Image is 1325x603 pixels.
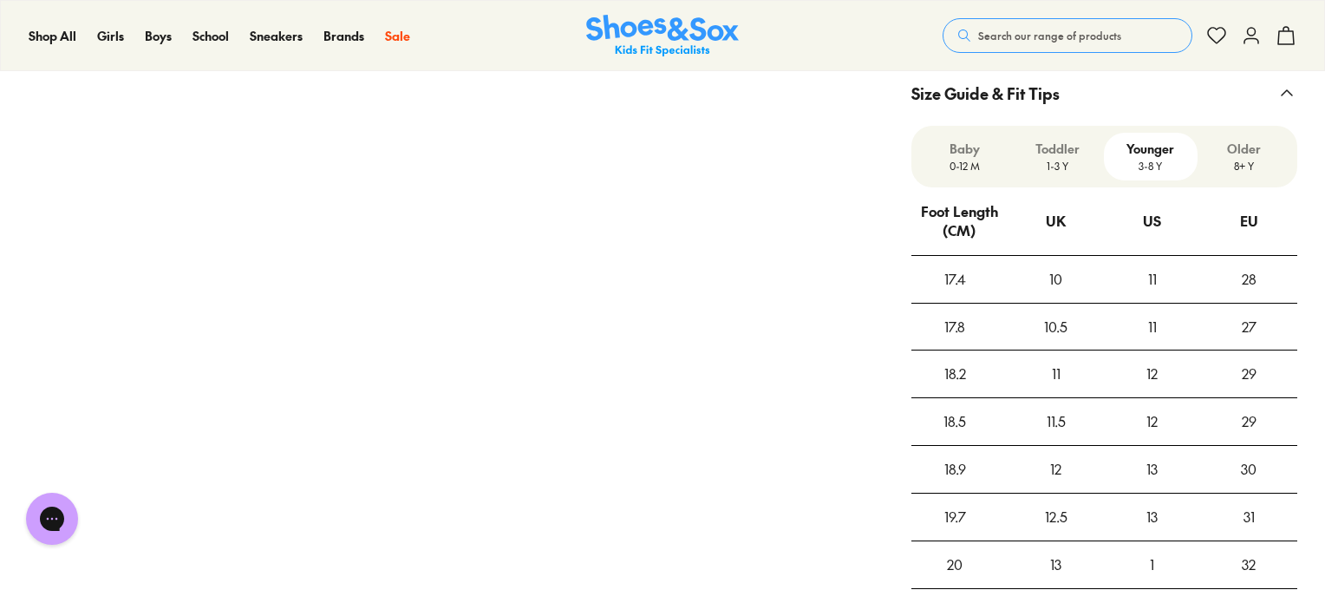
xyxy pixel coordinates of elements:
div: 28 [1201,256,1297,303]
button: Size Guide & Fit Tips [884,61,1325,126]
div: 11 [1008,351,1104,397]
p: 1-3 Y [1018,158,1097,174]
div: 13 [1104,446,1200,493]
div: 27 [1201,304,1297,351]
p: Older [1204,140,1283,158]
div: 32 [1201,541,1297,588]
div: 17.8 [911,304,999,351]
div: 13 [1104,494,1200,541]
div: 18.2 [911,351,999,397]
div: 11 [1104,304,1200,351]
span: Size Guide & Fit Tips [911,68,1060,119]
iframe: Gorgias live chat messenger [17,487,87,551]
div: 19.7 [911,494,999,541]
div: 1 [1104,541,1200,588]
div: 29 [1201,351,1297,397]
span: Girls [97,27,124,44]
div: US [1143,198,1161,245]
img: SNS_Logo_Responsive.svg [586,15,739,57]
span: Shop All [29,27,76,44]
a: School [193,27,229,45]
div: 20 [911,541,999,588]
div: EU [1240,198,1258,245]
p: 0-12 M [925,158,1004,174]
div: 30 [1201,446,1297,493]
div: UK [1046,198,1066,245]
a: Brands [323,27,364,45]
div: Foot Length (CM) [912,188,1007,254]
div: 18.9 [911,446,999,493]
div: 10.5 [1008,304,1104,351]
a: Shoes & Sox [586,15,739,57]
span: Search our range of products [978,28,1121,43]
p: 8+ Y [1204,158,1283,174]
p: 3-8 Y [1111,158,1190,174]
a: Sneakers [250,27,303,45]
p: Baby [925,140,1004,158]
div: 13 [1008,541,1104,588]
div: 17.4 [911,256,999,303]
div: 31 [1201,494,1297,541]
div: 12.5 [1008,494,1104,541]
div: 12 [1104,398,1200,445]
div: 12 [1104,351,1200,397]
a: Boys [145,27,172,45]
button: Search our range of products [943,18,1192,53]
span: Brands [323,27,364,44]
span: Boys [145,27,172,44]
div: 11 [1104,256,1200,303]
div: 12 [1008,446,1104,493]
a: Sale [385,27,410,45]
a: Girls [97,27,124,45]
div: 18.5 [911,398,999,445]
a: Shop All [29,27,76,45]
span: Sneakers [250,27,303,44]
div: 11.5 [1008,398,1104,445]
p: Younger [1111,140,1190,158]
span: School [193,27,229,44]
div: 10 [1008,256,1104,303]
div: 29 [1201,398,1297,445]
span: Sale [385,27,410,44]
p: Toddler [1018,140,1097,158]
